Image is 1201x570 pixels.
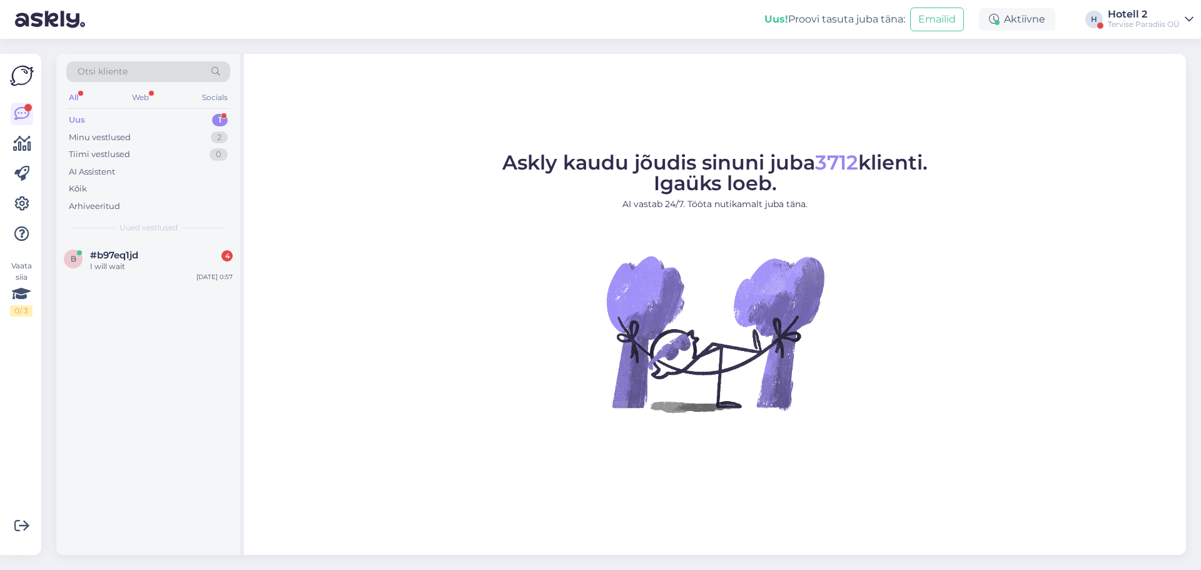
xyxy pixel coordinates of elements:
[69,114,85,126] div: Uus
[211,131,228,144] div: 2
[212,114,228,126] div: 1
[78,65,128,78] span: Otsi kliente
[10,305,33,317] div: 0 / 3
[979,8,1055,31] div: Aktiivne
[502,150,928,195] span: Askly kaudu jõudis sinuni juba klienti. Igaüks loeb.
[69,148,130,161] div: Tiimi vestlused
[764,12,905,27] div: Proovi tasuta juba täna:
[69,131,131,144] div: Minu vestlused
[129,89,151,106] div: Web
[196,272,233,282] div: [DATE] 0:57
[66,89,81,106] div: All
[10,260,33,317] div: Vaata siia
[69,183,87,195] div: Kõik
[69,166,115,178] div: AI Assistent
[815,150,858,175] span: 3712
[71,254,76,263] span: b
[910,8,964,31] button: Emailid
[210,148,228,161] div: 0
[119,222,178,233] span: Uued vestlused
[69,200,120,213] div: Arhiveeritud
[602,221,828,446] img: No Chat active
[1108,9,1193,29] a: Hotell 2Tervise Paradiis OÜ
[90,261,233,272] div: I will wait
[1085,11,1103,28] div: H
[502,198,928,211] p: AI vastab 24/7. Tööta nutikamalt juba täna.
[10,64,34,88] img: Askly Logo
[200,89,230,106] div: Socials
[221,250,233,262] div: 4
[1108,9,1180,19] div: Hotell 2
[764,13,788,25] b: Uus!
[1108,19,1180,29] div: Tervise Paradiis OÜ
[90,250,138,261] span: #b97eq1jd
